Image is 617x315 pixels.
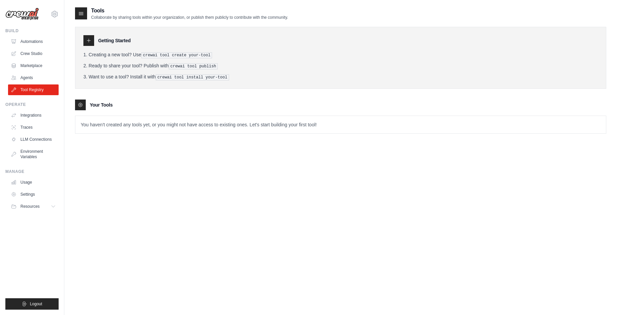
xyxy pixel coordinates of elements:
span: Resources [20,204,40,209]
div: Build [5,28,59,34]
p: You haven't created any tools yet, or you might not have access to existing ones. Let's start bui... [75,116,606,133]
a: Traces [8,122,59,133]
a: Integrations [8,110,59,121]
button: Resources [8,201,59,212]
button: Logout [5,298,59,310]
img: Logo [5,8,39,20]
h3: Your Tools [90,102,113,108]
div: Manage [5,169,59,174]
a: Tool Registry [8,84,59,95]
a: Marketplace [8,60,59,71]
span: Logout [30,301,42,307]
p: Collaborate by sharing tools within your organization, or publish them publicly to contribute wit... [91,15,288,20]
a: Crew Studio [8,48,59,59]
pre: crewai tool publish [169,63,218,69]
li: Creating a new tool? Use [83,51,598,58]
div: Operate [5,102,59,107]
a: Automations [8,36,59,47]
pre: crewai tool create your-tool [141,52,212,58]
a: LLM Connections [8,134,59,145]
h2: Tools [91,7,288,15]
a: Environment Variables [8,146,59,162]
h3: Getting Started [98,37,131,44]
a: Settings [8,189,59,200]
li: Want to use a tool? Install it with [83,73,598,80]
a: Usage [8,177,59,188]
li: Ready to share your tool? Publish with [83,62,598,69]
pre: crewai tool install your-tool [156,74,229,80]
a: Agents [8,72,59,83]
